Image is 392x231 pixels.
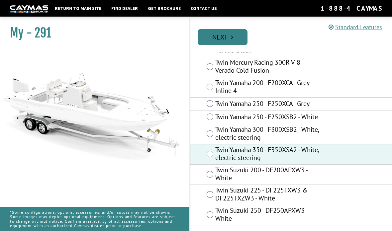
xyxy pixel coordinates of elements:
p: *Some configurations, options, accessories, and/or colors may not be shown. Some images may depic... [10,207,179,231]
div: 1-888-4CAYMAS [321,4,382,13]
a: Contact Us [187,4,220,13]
a: Get Brochure [145,4,184,13]
label: Twin Mercury Racing 300R V-8 Verado Cold Fusion [215,58,321,76]
h1: My - 291 [10,26,173,40]
a: Find Dealer [108,4,141,13]
label: Twin Yamaha 300 - F300XSB2 - White, electric steering [215,125,321,143]
img: white-logo-c9c8dbefe5ff5ceceb0f0178aa75bf4bb51f6bca0971e226c86eb53dfe498488.png [10,5,48,12]
label: Twin Yamaha 250 - F250XCA - Grey [215,100,321,109]
label: Twin Yamaha 250 - F250XSB2 - White [215,113,321,122]
label: Twin Suzuki 225 - DF225TXW3 & DF225TXZW3 - White [215,186,321,204]
a: Next [198,29,247,45]
label: Twin Suzuki 200 - DF200APXW3 - White [215,166,321,184]
label: Twin Suzuki 250 - DF250APXW3 - White [215,206,321,224]
a: Standard Features [329,23,382,31]
label: Twin Yamaha 200 - F200XCA - Grey - Inline 4 [215,79,321,96]
a: Return to main site [51,4,105,13]
label: Twin Yamaha 350 - F350XSA2 - White, electric steering [215,146,321,163]
ul: Pagination [196,28,392,45]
